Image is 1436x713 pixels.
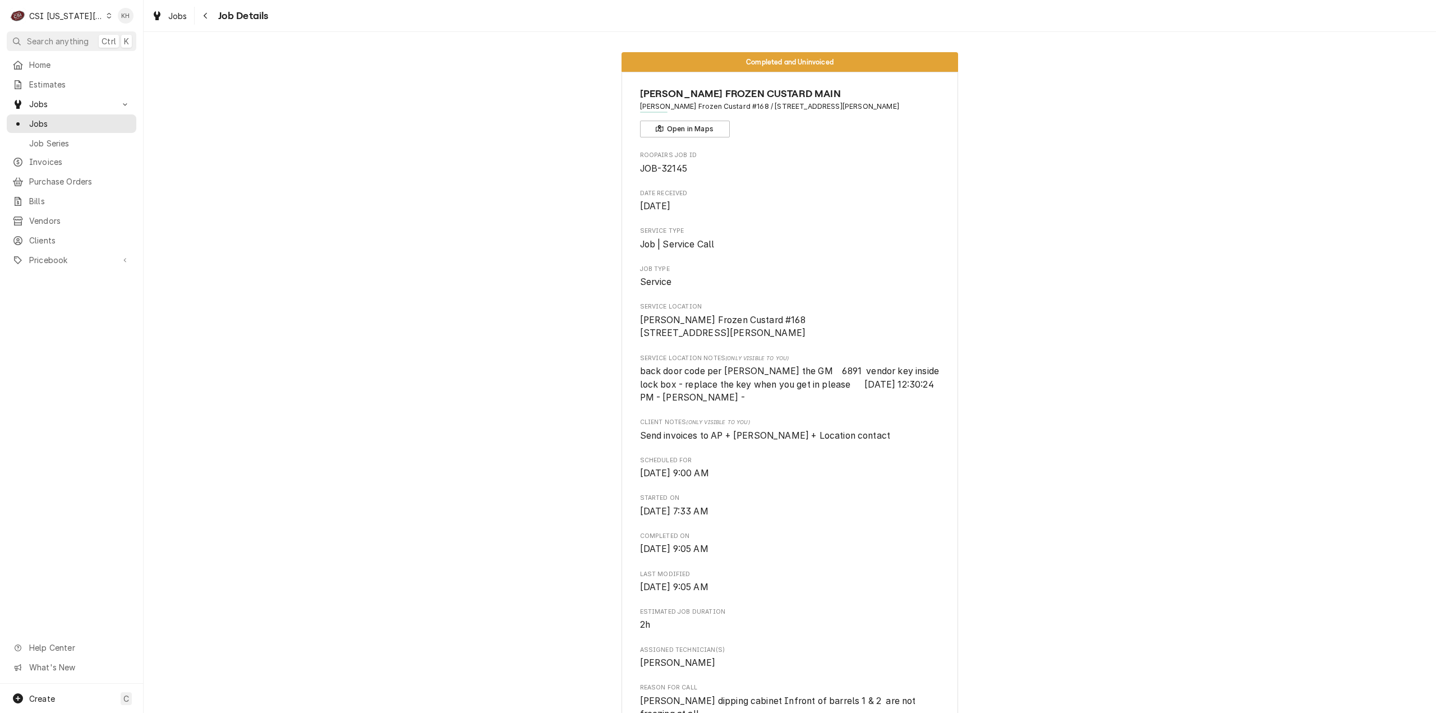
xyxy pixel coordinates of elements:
a: Invoices [7,153,136,171]
span: Started On [640,494,940,503]
span: Roopairs Job ID [640,162,940,176]
span: Completed On [640,532,940,541]
span: Clients [29,234,131,246]
span: Roopairs Job ID [640,151,940,160]
span: Date Received [640,200,940,213]
span: Create [29,694,55,703]
span: Assigned Technician(s) [640,646,940,655]
span: Job Type [640,265,940,274]
div: C [10,8,26,24]
span: back door code per [PERSON_NAME] the GM 6891 vendor key inside lock box - replace the key when yo... [640,366,942,403]
span: Last Modified [640,581,940,594]
span: [PERSON_NAME] Frozen Custard #168 [STREET_ADDRESS][PERSON_NAME] [640,315,806,339]
div: Status [622,52,958,72]
span: [DATE] 9:00 AM [640,468,709,479]
button: Search anythingCtrlK [7,31,136,51]
span: K [124,35,129,47]
span: Vendors [29,215,131,227]
span: Search anything [27,35,89,47]
div: Kelsey Hetlage's Avatar [118,8,134,24]
div: Service Location [640,302,940,340]
span: [PERSON_NAME] [640,657,716,668]
div: CSI Kansas City's Avatar [10,8,26,24]
span: Estimates [29,79,131,90]
span: [object Object] [640,429,940,443]
span: Reason For Call [640,683,940,692]
span: Jobs [29,118,131,130]
span: What's New [29,661,130,673]
span: Pricebook [29,254,114,266]
span: Started On [640,505,940,518]
div: Job Type [640,265,940,289]
span: Scheduled For [640,456,940,465]
div: Scheduled For [640,456,940,480]
span: Name [640,86,940,102]
span: Invoices [29,156,131,168]
div: [object Object] [640,354,940,404]
span: Job Details [215,8,269,24]
div: KH [118,8,134,24]
div: Estimated Job Duration [640,608,940,632]
a: Job Series [7,134,136,153]
span: Estimated Job Duration [640,608,940,617]
span: Address [640,102,940,112]
span: C [123,693,129,705]
span: Ctrl [102,35,116,47]
div: Completed On [640,532,940,556]
span: [DATE] 7:33 AM [640,506,708,517]
a: Estimates [7,75,136,94]
div: Client Information [640,86,940,137]
a: Go to What's New [7,658,136,677]
span: 2h [640,619,650,630]
div: Service Type [640,227,940,251]
span: Help Center [29,642,130,654]
span: (Only Visible to You) [725,355,789,361]
span: Scheduled For [640,467,940,480]
a: Purchase Orders [7,172,136,191]
span: Estimated Job Duration [640,618,940,632]
span: Service [640,277,672,287]
button: Open in Maps [640,121,730,137]
div: Roopairs Job ID [640,151,940,175]
a: Jobs [147,7,192,25]
span: Home [29,59,131,71]
span: Send invoices to AP + [PERSON_NAME] + Location contact [640,430,891,441]
span: Bills [29,195,131,207]
span: Service Type [640,238,940,251]
span: Service Location Notes [640,354,940,363]
span: (Only Visible to You) [686,419,749,425]
span: Service Type [640,227,940,236]
a: Go to Jobs [7,95,136,113]
span: Jobs [168,10,187,22]
span: Service Location [640,314,940,340]
a: Go to Help Center [7,638,136,657]
span: Last Modified [640,570,940,579]
span: Jobs [29,98,114,110]
span: Purchase Orders [29,176,131,187]
a: Jobs [7,114,136,133]
span: JOB-32145 [640,163,687,174]
span: Service Location [640,302,940,311]
span: Completed and Uninvoiced [746,58,834,66]
a: Home [7,56,136,74]
div: Started On [640,494,940,518]
span: Completed On [640,542,940,556]
div: Last Modified [640,570,940,594]
span: [DATE] [640,201,671,211]
span: Job Series [29,137,131,149]
a: Clients [7,231,136,250]
span: Assigned Technician(s) [640,656,940,670]
span: Client Notes [640,418,940,427]
span: [DATE] 9:05 AM [640,582,708,592]
span: Job | Service Call [640,239,715,250]
div: Date Received [640,189,940,213]
div: CSI [US_STATE][GEOGRAPHIC_DATA] [29,10,103,22]
span: Job Type [640,275,940,289]
span: Date Received [640,189,940,198]
span: [DATE] 9:05 AM [640,544,708,554]
span: [object Object] [640,365,940,404]
a: Vendors [7,211,136,230]
a: Go to Pricebook [7,251,136,269]
button: Navigate back [197,7,215,25]
div: [object Object] [640,418,940,442]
